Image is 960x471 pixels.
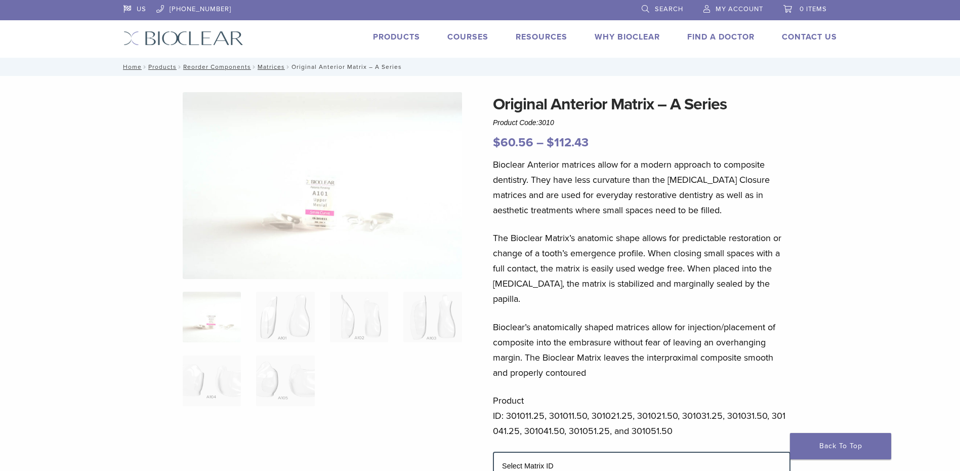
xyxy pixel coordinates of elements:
[547,135,589,150] bdi: 112.43
[502,462,554,470] label: Select Matrix ID
[493,135,533,150] bdi: 60.56
[256,292,314,342] img: Original Anterior Matrix - A Series - Image 2
[251,64,258,69] span: /
[493,230,790,306] p: The Bioclear Matrix’s anatomic shape allows for predictable restoration or change of a tooth’s em...
[447,32,488,42] a: Courses
[258,63,285,70] a: Matrices
[716,5,763,13] span: My Account
[142,64,148,69] span: /
[183,63,251,70] a: Reorder Components
[790,433,891,459] a: Back To Top
[183,92,462,279] img: Anterior Original A Series Matrices
[655,5,683,13] span: Search
[493,157,790,218] p: Bioclear Anterior matrices allow for a modern approach to composite dentistry. They have less cur...
[148,63,177,70] a: Products
[120,63,142,70] a: Home
[536,135,544,150] span: –
[687,32,755,42] a: Find A Doctor
[285,64,291,69] span: /
[330,292,388,342] img: Original Anterior Matrix - A Series - Image 3
[493,393,790,439] p: Product ID: 301011.25, 301011.50, 301021.25, 301021.50, 301031.25, 301031.50, 301041.25, 301041.5...
[493,320,790,380] p: Bioclear’s anatomically shaped matrices allow for injection/placement of composite into the embra...
[800,5,827,13] span: 0 items
[373,32,420,42] a: Products
[493,92,790,116] h1: Original Anterior Matrix – A Series
[493,119,554,127] span: Product Code:
[493,135,500,150] span: $
[538,119,554,127] span: 3010
[547,135,554,150] span: $
[123,31,243,46] img: Bioclear
[183,292,241,342] img: Anterior-Original-A-Series-Matrices-324x324.jpg
[177,64,183,69] span: /
[116,58,845,76] nav: Original Anterior Matrix – A Series
[256,356,314,406] img: Original Anterior Matrix - A Series - Image 6
[183,356,241,406] img: Original Anterior Matrix - A Series - Image 5
[516,32,567,42] a: Resources
[782,32,837,42] a: Contact Us
[403,292,462,342] img: Original Anterior Matrix - A Series - Image 4
[595,32,660,42] a: Why Bioclear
